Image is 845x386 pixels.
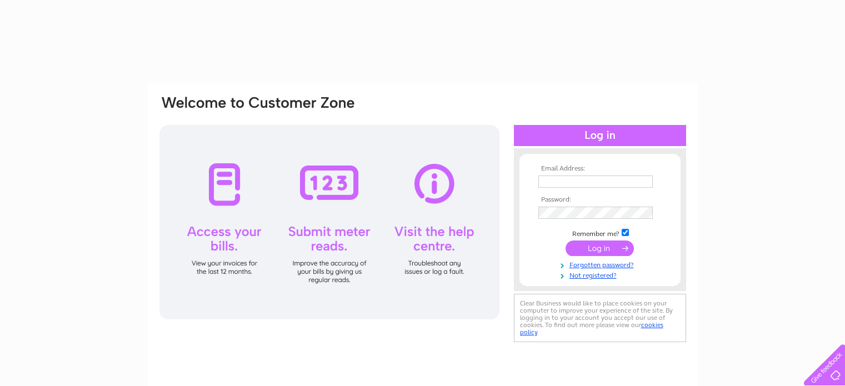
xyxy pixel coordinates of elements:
td: Remember me? [536,227,664,238]
a: Not registered? [538,269,664,280]
th: Email Address: [536,165,664,173]
th: Password: [536,196,664,204]
a: Forgotten password? [538,259,664,269]
a: cookies policy [520,321,663,336]
div: Clear Business would like to place cookies on your computer to improve your experience of the sit... [514,294,686,342]
input: Submit [566,240,634,256]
